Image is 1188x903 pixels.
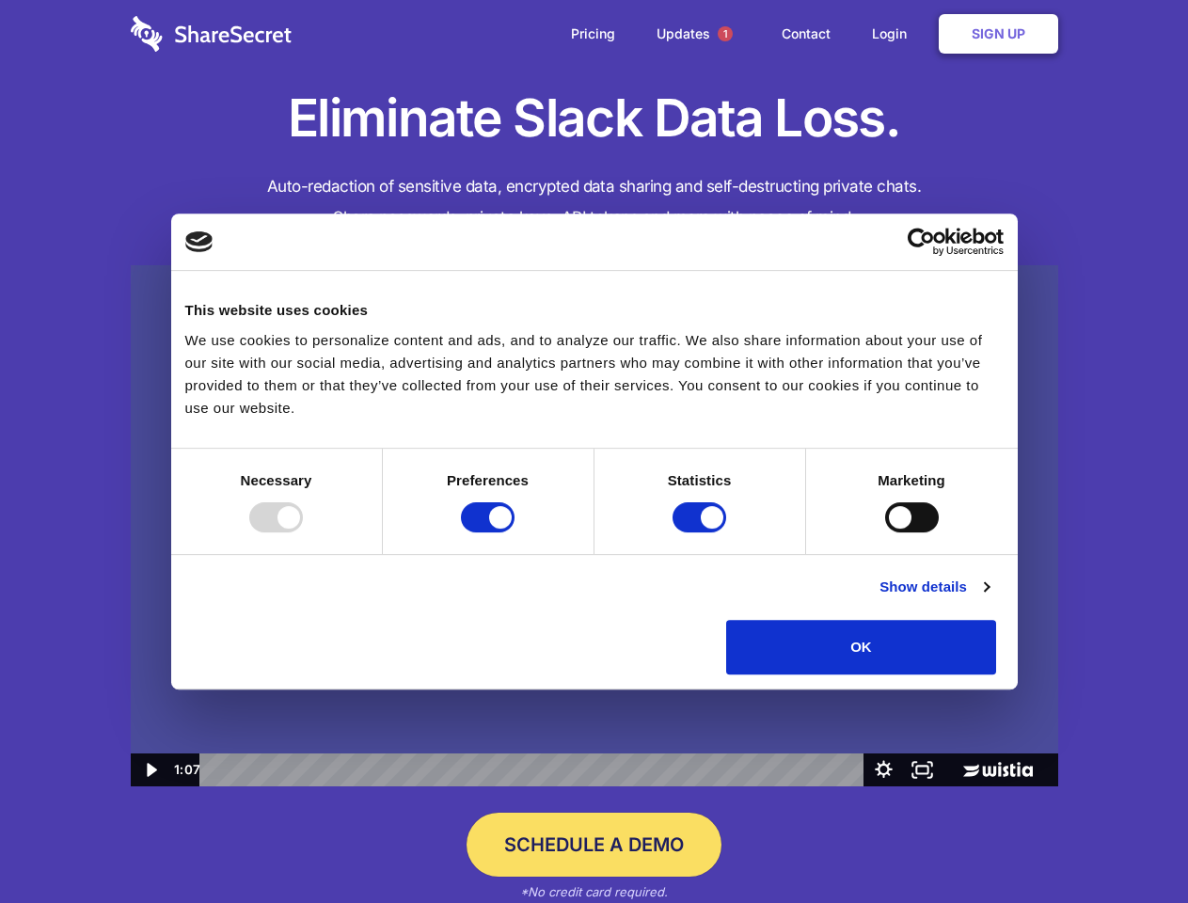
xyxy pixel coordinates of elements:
a: Usercentrics Cookiebot - opens in a new window [839,228,1004,256]
img: logo [185,231,214,252]
button: Fullscreen [903,753,942,786]
img: Sharesecret [131,265,1058,787]
button: Show settings menu [864,753,903,786]
a: Pricing [552,5,634,63]
h4: Auto-redaction of sensitive data, encrypted data sharing and self-destructing private chats. Shar... [131,171,1058,233]
strong: Statistics [668,472,732,488]
a: Schedule a Demo [467,813,721,877]
div: We use cookies to personalize content and ads, and to analyze our traffic. We also share informat... [185,329,1004,420]
strong: Necessary [241,472,312,488]
a: Login [853,5,935,63]
button: OK [726,620,996,674]
h1: Eliminate Slack Data Loss. [131,85,1058,152]
a: Contact [763,5,849,63]
a: Wistia Logo -- Learn More [942,753,1057,786]
em: *No credit card required. [520,884,668,899]
a: Sign Up [939,14,1058,54]
img: logo-wordmark-white-trans-d4663122ce5f474addd5e946df7df03e33cb6a1c49d2221995e7729f52c070b2.svg [131,16,292,52]
div: Playbar [214,753,855,786]
a: Show details [879,576,989,598]
strong: Preferences [447,472,529,488]
div: This website uses cookies [185,299,1004,322]
button: Play Video [131,753,169,786]
span: 1 [718,26,733,41]
strong: Marketing [878,472,945,488]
